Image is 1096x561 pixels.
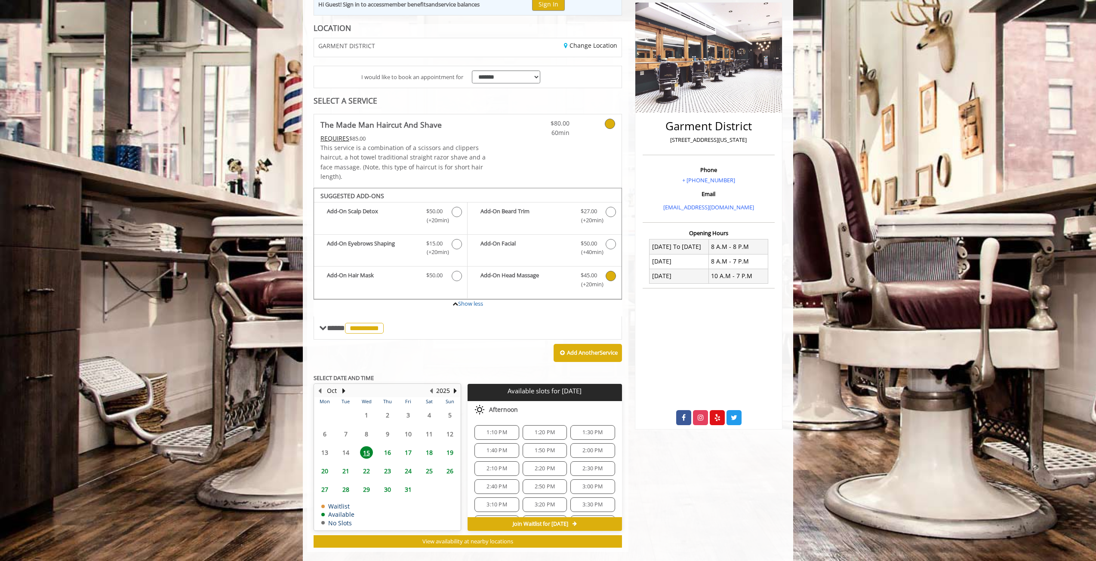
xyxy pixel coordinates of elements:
[381,483,394,496] span: 30
[535,465,555,472] span: 2:20 PM
[320,143,493,182] p: This service is a combination of a scissors and clippers haircut, a hot towel traditional straigh...
[708,239,768,254] td: 8 A.M - 8 P.M
[438,0,480,8] b: service balances
[650,254,709,269] td: [DATE]
[523,497,567,512] div: 3:20 PM
[318,207,463,227] label: Add-On Scalp Detox
[513,521,568,527] span: Join Waitlist for [DATE]
[474,443,519,458] div: 1:40 PM
[314,480,335,499] td: Select day27
[643,230,775,236] h3: Opening Hours
[523,443,567,458] div: 1:50 PM
[398,480,419,499] td: Select day31
[480,207,572,225] b: Add-On Beard Trim
[327,207,418,225] b: Add-On Scalp Detox
[436,386,450,395] button: 2025
[422,248,447,257] span: (+20min )
[426,271,443,280] span: $50.00
[314,397,335,406] th: Mon
[489,406,518,413] span: Afternoon
[377,480,397,499] td: Select day30
[486,465,507,472] span: 2:10 PM
[356,462,377,480] td: Select day22
[474,479,519,494] div: 2:40 PM
[472,207,617,227] label: Add-On Beard Trim
[645,191,773,197] h3: Email
[335,462,356,480] td: Select day21
[402,446,415,459] span: 17
[472,239,617,259] label: Add-On Facial
[535,483,555,490] span: 2:50 PM
[314,535,622,548] button: View availability at nearby locations
[339,465,352,477] span: 21
[318,43,375,49] span: GARMENT DISTRICT
[361,73,463,82] span: I would like to book an appointment for
[320,134,349,142] span: This service needs some Advance to be paid before we block your appointment
[523,479,567,494] div: 2:50 PM
[335,480,356,499] td: Select day28
[480,239,572,257] b: Add-On Facial
[356,397,377,406] th: Wed
[576,280,601,289] span: (+20min )
[535,501,555,508] span: 3:20 PM
[474,461,519,476] div: 2:10 PM
[535,447,555,454] span: 1:50 PM
[426,239,443,248] span: $15.00
[486,483,507,490] span: 2:40 PM
[581,271,597,280] span: $45.00
[419,397,439,406] th: Sat
[581,239,597,248] span: $50.00
[314,188,622,300] div: The Made Man Haircut And Shave Add-onS
[480,271,572,289] b: Add-On Head Massage
[523,425,567,440] div: 1:20 PM
[398,443,419,462] td: Select day17
[443,465,456,477] span: 26
[440,443,461,462] td: Select day19
[320,134,493,143] div: $85.00
[645,120,773,132] h2: Garment District
[645,167,773,173] h3: Phone
[535,429,555,436] span: 1:20 PM
[570,479,615,494] div: 3:00 PM
[567,349,618,356] b: Add Another Service
[554,344,622,362] button: Add AnotherService
[682,176,735,184] a: + [PHONE_NUMBER]
[423,446,436,459] span: 18
[472,271,617,291] label: Add-On Head Massage
[318,271,463,283] label: Add-On Hair Mask
[360,465,373,477] span: 22
[398,462,419,480] td: Select day24
[340,386,347,395] button: Next Month
[474,497,519,512] div: 3:10 PM
[474,515,519,530] div: 3:40 PM
[398,397,419,406] th: Fri
[519,128,570,138] span: 60min
[314,462,335,480] td: Select day20
[428,386,434,395] button: Previous Year
[314,23,351,33] b: LOCATION
[377,443,397,462] td: Select day16
[576,216,601,225] span: (+20min )
[581,207,597,216] span: $27.00
[314,97,622,105] div: SELECT A SERVICE
[486,501,507,508] span: 3:10 PM
[339,483,352,496] span: 28
[474,425,519,440] div: 1:10 PM
[381,465,394,477] span: 23
[452,386,459,395] button: Next Year
[564,41,617,49] a: Change Location
[440,462,461,480] td: Select day26
[650,269,709,283] td: [DATE]
[422,537,513,545] span: View availability at nearby locations
[458,300,483,307] a: Show less
[321,511,354,518] td: Available
[570,443,615,458] div: 2:00 PM
[423,465,436,477] span: 25
[474,405,485,415] img: afternoon slots
[402,483,415,496] span: 31
[582,465,603,472] span: 2:30 PM
[377,462,397,480] td: Select day23
[327,239,418,257] b: Add-On Eyebrows Shaping
[356,443,377,462] td: Select day15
